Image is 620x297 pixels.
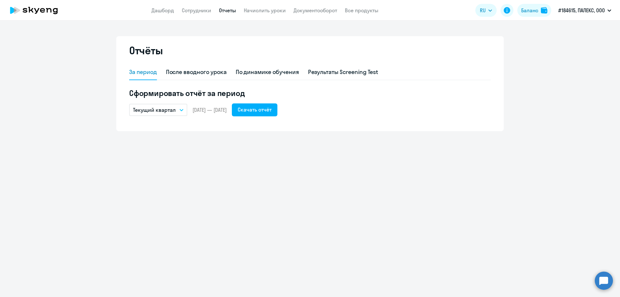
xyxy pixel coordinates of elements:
div: Баланс [521,6,538,14]
img: balance [541,7,547,14]
span: [DATE] — [DATE] [192,106,227,113]
span: RU [480,6,486,14]
div: За период [129,68,157,76]
button: #184615, ПАЛЕКС, ООО [555,3,615,18]
h2: Отчёты [129,44,163,57]
p: #184615, ПАЛЕКС, ООО [558,6,605,14]
a: Отчеты [219,7,236,14]
div: Скачать отчёт [238,106,272,113]
a: Начислить уроки [244,7,286,14]
div: По динамике обучения [236,68,299,76]
p: Текущий квартал [133,106,176,114]
a: Сотрудники [182,7,211,14]
a: Документооборот [294,7,337,14]
div: После вводного урока [166,68,227,76]
h5: Сформировать отчёт за период [129,88,491,98]
button: Балансbalance [517,4,551,17]
a: Все продукты [345,7,378,14]
button: RU [475,4,497,17]
div: Результаты Screening Test [308,68,378,76]
button: Текущий квартал [129,104,187,116]
button: Скачать отчёт [232,103,277,116]
a: Дашборд [151,7,174,14]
